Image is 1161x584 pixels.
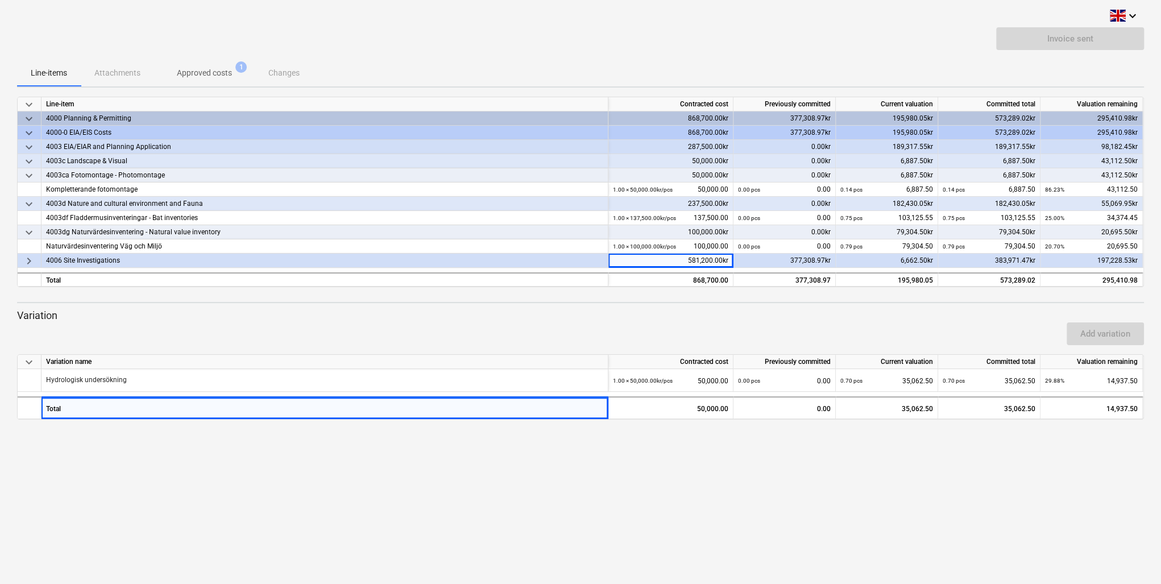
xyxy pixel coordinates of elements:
[608,97,733,111] div: Contracted cost
[738,187,760,193] small: 0.00 pcs
[46,211,603,225] div: 4003df Fladdermusinventeringar - Bat inventories
[608,254,733,268] div: 581,200.00kr
[46,375,127,385] p: Hydrologisk undersökning
[733,111,836,126] div: 377,308.97kr
[17,309,1144,322] p: Variation
[613,211,728,225] div: 137,500.00
[22,140,36,154] span: keyboard_arrow_down
[22,126,36,140] span: keyboard_arrow_down
[1040,111,1143,126] div: 295,410.98kr
[938,396,1040,419] div: 35,062.50
[22,169,36,183] span: keyboard_arrow_down
[235,61,247,73] span: 1
[1040,396,1143,419] div: 14,937.50
[613,183,728,197] div: 50,000.00
[840,274,933,288] div: 195,980.05
[738,183,831,197] div: 0.00
[46,197,603,211] div: 4003d Nature and cultural environment and Fauna
[938,272,1040,287] div: 573,289.02
[943,369,1035,392] div: 35,062.50
[608,126,733,140] div: 868,700.00kr
[738,369,831,392] div: 0.00
[836,225,938,239] div: 79,304.50kr
[1045,369,1138,392] div: 14,937.50
[943,211,1035,225] div: 103,125.55
[836,168,938,183] div: 6,887.50kr
[733,126,836,140] div: 377,308.97kr
[840,243,863,250] small: 0.79 pcs
[938,97,1040,111] div: Committed total
[733,355,836,369] div: Previously committed
[613,369,728,392] div: 50,000.00
[733,396,836,419] div: 0.00
[836,254,938,268] div: 6,662.50kr
[608,111,733,126] div: 868,700.00kr
[1045,183,1138,197] div: 43,112.50
[938,254,1040,268] div: 383,971.47kr
[1040,197,1143,211] div: 55,069.95kr
[1045,211,1138,225] div: 34,374.45
[1045,243,1064,250] small: 20.70%
[608,168,733,183] div: 50,000.00kr
[840,211,933,225] div: 103,125.55
[608,225,733,239] div: 100,000.00kr
[42,355,608,369] div: Variation name
[738,243,760,250] small: 0.00 pcs
[840,187,863,193] small: 0.14 pcs
[836,154,938,168] div: 6,887.50kr
[836,111,938,126] div: 195,980.05kr
[46,239,603,254] div: Naturvärdesinventering Väg och Miljö
[943,183,1035,197] div: 6,887.50
[613,187,673,193] small: 1.00 × 50,000.00kr / pcs
[608,355,733,369] div: Contracted cost
[738,239,831,254] div: 0.00
[836,97,938,111] div: Current valuation
[177,67,232,79] p: Approved costs
[738,211,831,225] div: 0.00
[46,140,603,154] div: 4003 EIA/EIAR and Planning Application
[943,378,965,384] small: 0.70 pcs
[22,98,36,111] span: keyboard_arrow_down
[46,111,603,126] div: 4000 Planning & Permitting
[840,378,863,384] small: 0.70 pcs
[22,226,36,239] span: keyboard_arrow_down
[943,243,965,250] small: 0.79 pcs
[733,197,836,211] div: 0.00kr
[22,197,36,211] span: keyboard_arrow_down
[840,215,863,221] small: 0.75 pcs
[46,183,603,197] div: Kompletterande fotomontage
[613,378,673,384] small: 1.00 × 50,000.00kr / pcs
[608,197,733,211] div: 237,500.00kr
[733,168,836,183] div: 0.00kr
[840,239,933,254] div: 79,304.50
[608,396,733,419] div: 50,000.00
[1045,274,1138,288] div: 295,410.98
[733,154,836,168] div: 0.00kr
[836,140,938,154] div: 189,317.55kr
[733,97,836,111] div: Previously committed
[42,396,608,419] div: Total
[840,183,933,197] div: 6,887.50
[738,378,760,384] small: 0.00 pcs
[608,154,733,168] div: 50,000.00kr
[31,67,67,79] p: Line-items
[1126,9,1139,23] i: keyboard_arrow_down
[733,225,836,239] div: 0.00kr
[613,215,676,221] small: 1.00 × 137,500.00kr / pcs
[613,274,728,288] div: 868,700.00
[46,154,603,168] div: 4003c Landscape & Visual
[613,243,676,250] small: 1.00 × 100,000.00kr / pcs
[836,126,938,140] div: 195,980.05kr
[1040,154,1143,168] div: 43,112.50kr
[938,111,1040,126] div: 573,289.02kr
[42,97,608,111] div: Line-item
[938,355,1040,369] div: Committed total
[938,225,1040,239] div: 79,304.50kr
[1040,168,1143,183] div: 43,112.50kr
[943,239,1035,254] div: 79,304.50
[608,140,733,154] div: 287,500.00kr
[1040,140,1143,154] div: 98,182.45kr
[1040,225,1143,239] div: 20,695.50kr
[943,215,965,221] small: 0.75 pcs
[1045,239,1138,254] div: 20,695.50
